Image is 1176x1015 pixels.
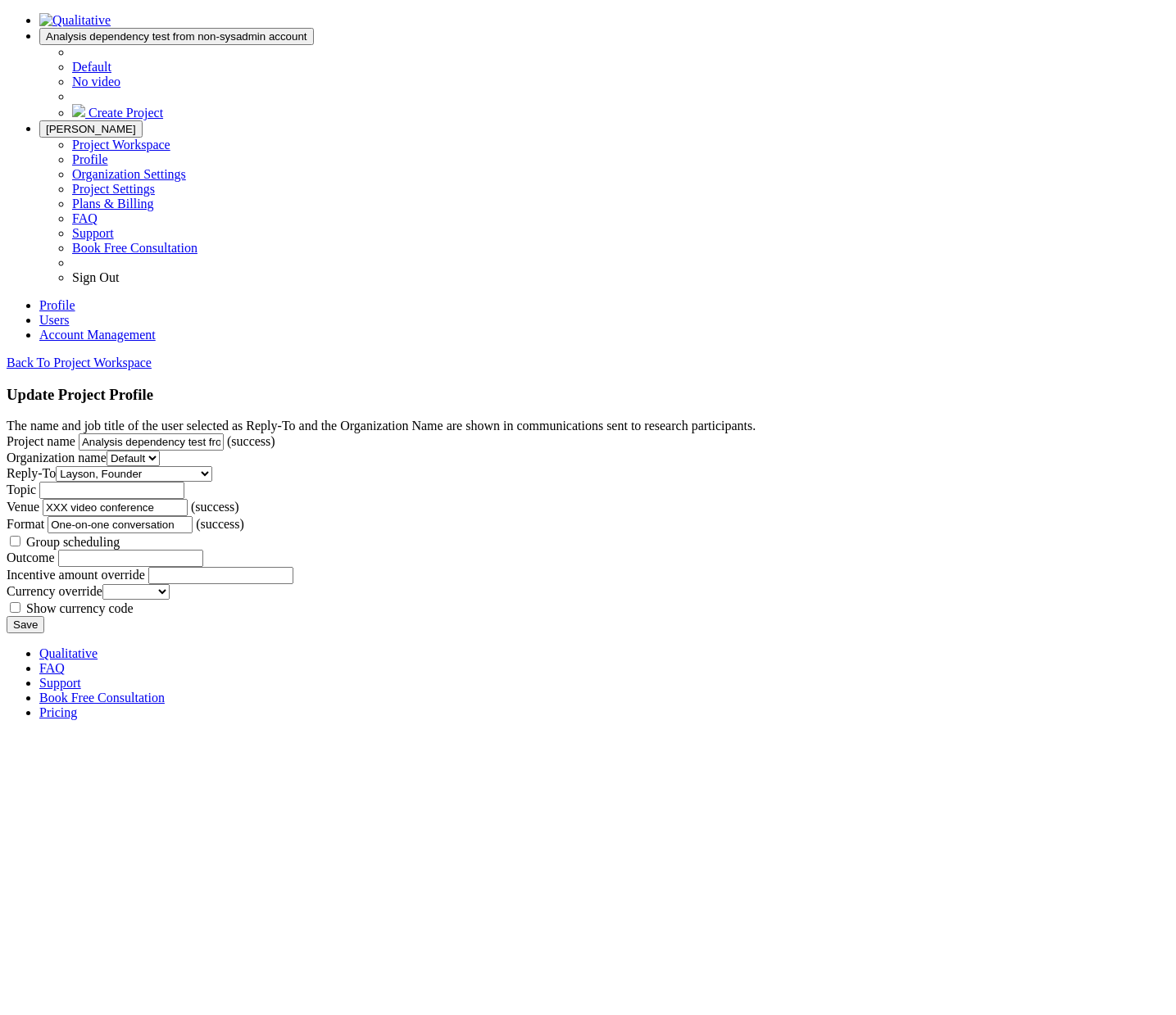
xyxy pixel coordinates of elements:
[39,691,165,705] a: Book Free Consultation
[196,517,244,531] span: (success)
[7,356,152,369] a: Back To Project Workspace
[39,13,111,28] img: Qualitative
[72,106,163,120] a: Create Project
[39,120,143,138] button: [PERSON_NAME]
[7,419,1169,433] div: The name and job title of the user selected as Reply-To and the Organization Name are shown in co...
[7,517,44,531] label: Format
[7,551,55,564] label: Outcome
[7,616,44,633] input: Save
[72,226,114,240] a: Support
[72,211,98,225] a: FAQ
[1094,936,1176,1015] iframe: Chat Widget
[72,167,186,181] a: Organization Settings
[26,601,134,615] span: Show currency code
[7,451,107,464] label: Organization name
[7,584,102,598] label: Currency override
[46,30,307,43] span: Analysis dependency test from non-sysadmin account
[7,568,145,582] label: Incentive amount override
[39,313,69,327] a: Users
[39,676,81,690] a: Support
[39,328,156,342] a: Account Management
[89,106,163,120] span: Create Project
[39,298,75,312] a: Profile
[72,75,120,88] a: No video
[72,241,198,255] a: Book Free Consultation
[26,535,120,549] span: Group scheduling
[39,28,314,45] button: Analysis dependency test from non-sysadmin account
[10,602,20,613] input: Show currency code
[72,104,85,117] img: plus.svg
[72,197,154,211] a: Plans & Billing
[7,434,75,448] label: Project name
[7,386,1169,404] h3: Update Project Profile
[72,60,111,74] a: Default
[10,536,20,546] input: Group scheduling
[39,646,98,660] a: Qualitative
[46,123,136,135] span: [PERSON_NAME]
[39,661,65,675] a: FAQ
[72,152,108,166] a: Profile
[72,182,155,196] a: Project Settings
[191,500,239,514] span: (success)
[7,466,56,480] label: Reply-To
[7,483,36,496] label: Topic
[7,500,39,514] label: Venue
[72,138,170,152] a: Project Workspace
[72,270,119,284] a: Sign Out
[227,434,275,448] span: (success)
[39,705,77,719] a: Pricing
